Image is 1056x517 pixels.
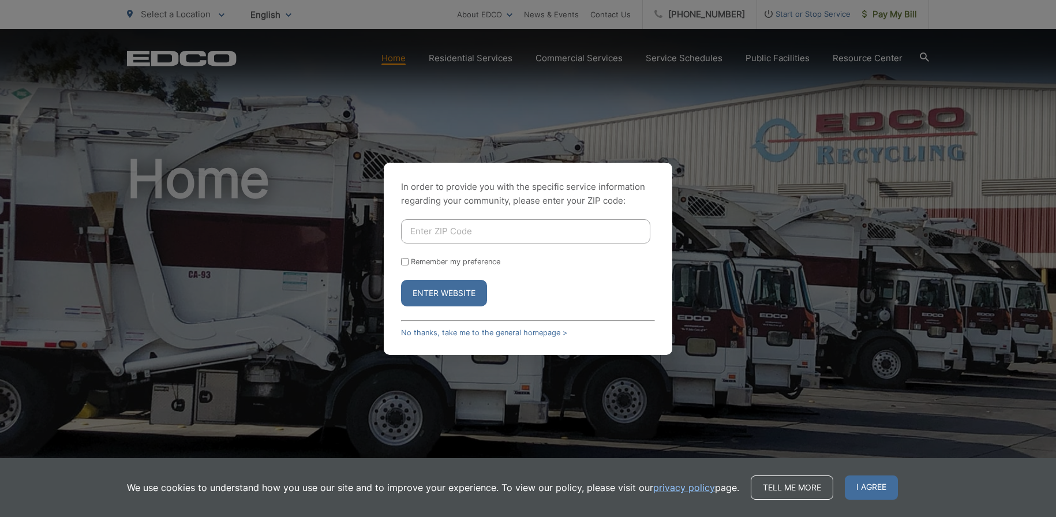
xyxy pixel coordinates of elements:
[401,219,650,243] input: Enter ZIP Code
[401,280,487,306] button: Enter Website
[411,257,500,266] label: Remember my preference
[127,481,739,494] p: We use cookies to understand how you use our site and to improve your experience. To view our pol...
[751,475,833,500] a: Tell me more
[845,475,898,500] span: I agree
[653,481,715,494] a: privacy policy
[401,328,567,337] a: No thanks, take me to the general homepage >
[401,180,655,208] p: In order to provide you with the specific service information regarding your community, please en...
